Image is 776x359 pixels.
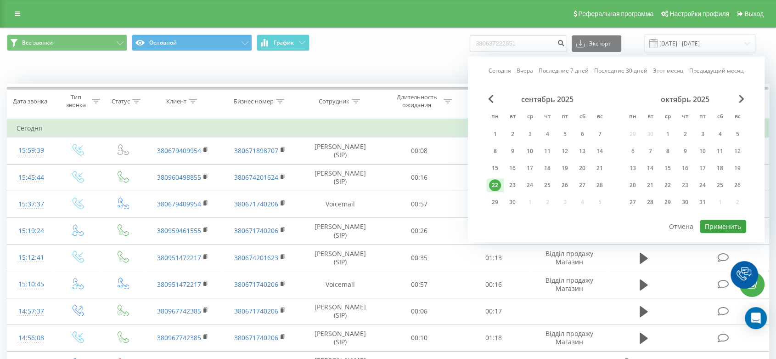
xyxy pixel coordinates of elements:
[540,110,554,124] abbr: четверг
[486,127,504,141] div: пн 1 сент. 2025 г.
[661,110,675,124] abbr: среда
[539,144,556,158] div: чт 11 сент. 2025 г.
[714,145,726,157] div: 11
[627,179,639,191] div: 20
[112,97,130,105] div: Статус
[578,10,653,17] span: Реферальная программа
[641,161,659,175] div: вт 14 окт. 2025 г.
[257,34,309,51] button: График
[524,179,536,191] div: 24
[745,307,767,329] div: Open Intercom Messenger
[524,162,536,174] div: 17
[714,179,726,191] div: 25
[700,220,746,233] button: Применить
[17,142,45,160] div: 15:59:39
[456,191,531,217] td: 00:05
[731,179,743,191] div: 26
[298,325,382,351] td: [PERSON_NAME] (SIP)
[506,196,518,208] div: 30
[298,217,382,244] td: [PERSON_NAME] (SIP)
[157,226,201,235] a: 380959461555
[644,145,656,157] div: 7
[17,329,45,347] div: 14:56:08
[678,110,692,124] abbr: четверг
[234,280,278,289] a: 380671740206
[234,146,278,155] a: 380671898707
[504,195,521,209] div: вт 30 сент. 2025 г.
[488,110,502,124] abbr: понедельник
[627,145,639,157] div: 6
[541,179,553,191] div: 25
[506,110,519,124] abbr: вторник
[17,249,45,267] div: 15:12:41
[234,226,278,235] a: 380671740206
[523,110,537,124] abbr: среда
[694,127,711,141] div: пт 3 окт. 2025 г.
[576,162,588,174] div: 20
[298,191,382,217] td: Voicemail
[486,95,608,104] div: сентябрь 2025
[576,145,588,157] div: 13
[697,162,709,174] div: 17
[662,196,674,208] div: 29
[17,195,45,213] div: 15:37:37
[731,162,743,174] div: 19
[298,245,382,271] td: [PERSON_NAME] (SIP)
[489,196,501,208] div: 29
[694,195,711,209] div: пт 31 окт. 2025 г.
[504,144,521,158] div: вт 9 сент. 2025 г.
[594,162,606,174] div: 21
[17,169,45,187] div: 15:45:44
[486,178,504,192] div: пн 22 сент. 2025 г.
[7,34,127,51] button: Все звонки
[574,127,591,141] div: сб 6 сент. 2025 г.
[624,178,641,192] div: пн 20 окт. 2025 г.
[298,137,382,164] td: [PERSON_NAME] (SIP)
[486,195,504,209] div: пн 29 сент. 2025 г.
[594,179,606,191] div: 28
[739,95,744,103] span: Next Month
[506,162,518,174] div: 16
[541,162,553,174] div: 18
[157,333,201,342] a: 380967742385
[382,298,456,325] td: 00:06
[711,144,729,158] div: сб 11 окт. 2025 г.
[558,110,572,124] abbr: пятница
[696,110,709,124] abbr: пятница
[626,110,640,124] abbr: понедельник
[559,162,571,174] div: 19
[659,127,676,141] div: ср 1 окт. 2025 г.
[572,35,621,52] button: Экспорт
[559,179,571,191] div: 26
[521,178,539,192] div: ср 24 сент. 2025 г.
[298,298,382,325] td: [PERSON_NAME] (SIP)
[392,93,441,109] div: Длительность ожидания
[17,222,45,240] div: 15:19:24
[467,93,516,109] div: Длительность разговора
[132,34,252,51] button: Основной
[644,196,656,208] div: 28
[624,95,746,104] div: октябрь 2025
[157,173,201,182] a: 380960498855
[729,178,746,192] div: вс 26 окт. 2025 г.
[641,195,659,209] div: вт 28 окт. 2025 г.
[17,302,45,320] div: 14:57:37
[234,307,278,315] a: 380671740206
[591,144,608,158] div: вс 14 сент. 2025 г.
[669,10,729,17] span: Настройки профиля
[591,127,608,141] div: вс 7 сент. 2025 г.
[679,128,691,140] div: 2
[524,128,536,140] div: 3
[627,162,639,174] div: 13
[576,128,588,140] div: 6
[697,196,709,208] div: 31
[234,173,278,182] a: 380674201624
[676,195,694,209] div: чт 30 окт. 2025 г.
[504,127,521,141] div: вт 2 сент. 2025 г.
[489,179,501,191] div: 22
[653,67,684,75] a: Этот месяц
[470,35,567,52] input: Поиск по номеру
[531,271,608,298] td: Відділ продажу Магазин
[711,178,729,192] div: сб 25 окт. 2025 г.
[624,161,641,175] div: пн 13 окт. 2025 г.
